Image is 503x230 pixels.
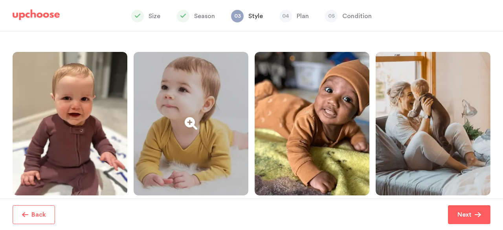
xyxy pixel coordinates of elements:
[231,10,244,22] span: 03
[297,11,309,21] p: Plan
[342,11,372,21] p: Condition
[31,210,46,219] p: Back
[13,9,60,24] a: UpChoose
[457,210,472,219] p: Next
[149,11,160,21] p: Size
[325,10,338,22] span: 05
[13,9,60,20] img: UpChoose
[13,205,55,224] button: Back
[194,11,215,21] p: Season
[448,205,490,224] button: Next
[248,11,263,21] p: Style
[279,10,292,22] span: 04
